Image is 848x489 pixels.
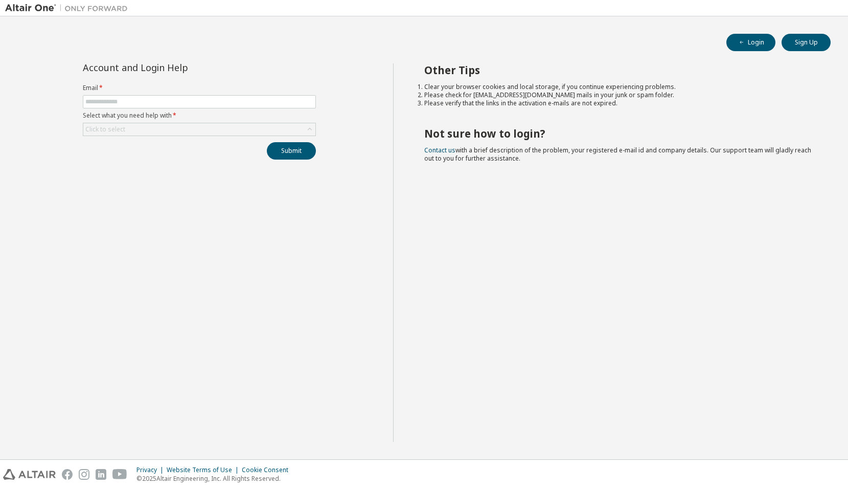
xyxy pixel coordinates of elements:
[79,469,89,480] img: instagram.svg
[242,466,294,474] div: Cookie Consent
[112,469,127,480] img: youtube.svg
[167,466,242,474] div: Website Terms of Use
[424,99,812,107] li: Please verify that the links in the activation e-mails are not expired.
[424,91,812,99] li: Please check for [EMAIL_ADDRESS][DOMAIN_NAME] mails in your junk or spam folder.
[83,112,316,120] label: Select what you need help with
[726,34,775,51] button: Login
[83,123,315,136] div: Click to select
[62,469,73,480] img: facebook.svg
[136,474,294,483] p: © 2025 Altair Engineering, Inc. All Rights Reserved.
[267,142,316,160] button: Submit
[424,83,812,91] li: Clear your browser cookies and local storage, if you continue experiencing problems.
[96,469,106,480] img: linkedin.svg
[424,146,811,163] span: with a brief description of the problem, your registered e-mail id and company details. Our suppo...
[83,63,269,72] div: Account and Login Help
[5,3,133,13] img: Altair One
[85,125,125,134] div: Click to select
[782,34,831,51] button: Sign Up
[424,63,812,77] h2: Other Tips
[136,466,167,474] div: Privacy
[424,127,812,140] h2: Not sure how to login?
[83,84,316,92] label: Email
[424,146,455,154] a: Contact us
[3,469,56,480] img: altair_logo.svg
